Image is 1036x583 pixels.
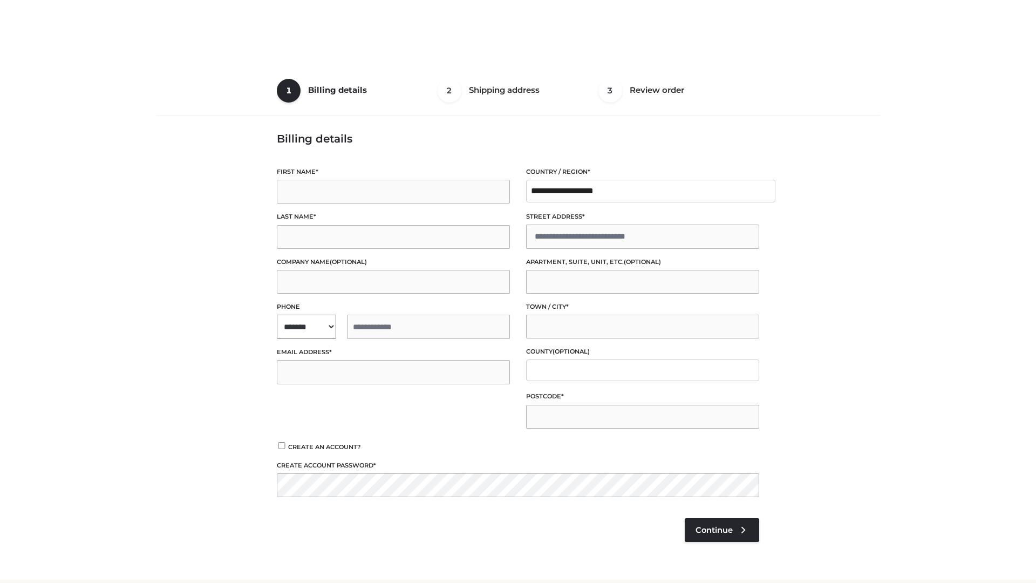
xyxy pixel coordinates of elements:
label: Postcode [526,391,759,402]
label: Country / Region [526,167,759,177]
span: (optional) [330,258,367,266]
label: Apartment, suite, unit, etc. [526,257,759,267]
span: 3 [598,79,622,103]
a: Continue [685,518,759,542]
label: Phone [277,302,510,312]
span: (optional) [553,348,590,355]
label: Create account password [277,460,759,471]
label: Street address [526,212,759,222]
span: (optional) [624,258,661,266]
span: Create an account? [288,443,361,451]
label: County [526,347,759,357]
label: Town / City [526,302,759,312]
span: Billing details [308,85,367,95]
input: Create an account? [277,442,287,449]
span: Shipping address [469,85,540,95]
span: Continue [696,525,733,535]
label: Last name [277,212,510,222]
span: 1 [277,79,301,103]
label: Company name [277,257,510,267]
span: Review order [630,85,684,95]
h3: Billing details [277,132,759,145]
label: First name [277,167,510,177]
span: 2 [438,79,461,103]
label: Email address [277,347,510,357]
